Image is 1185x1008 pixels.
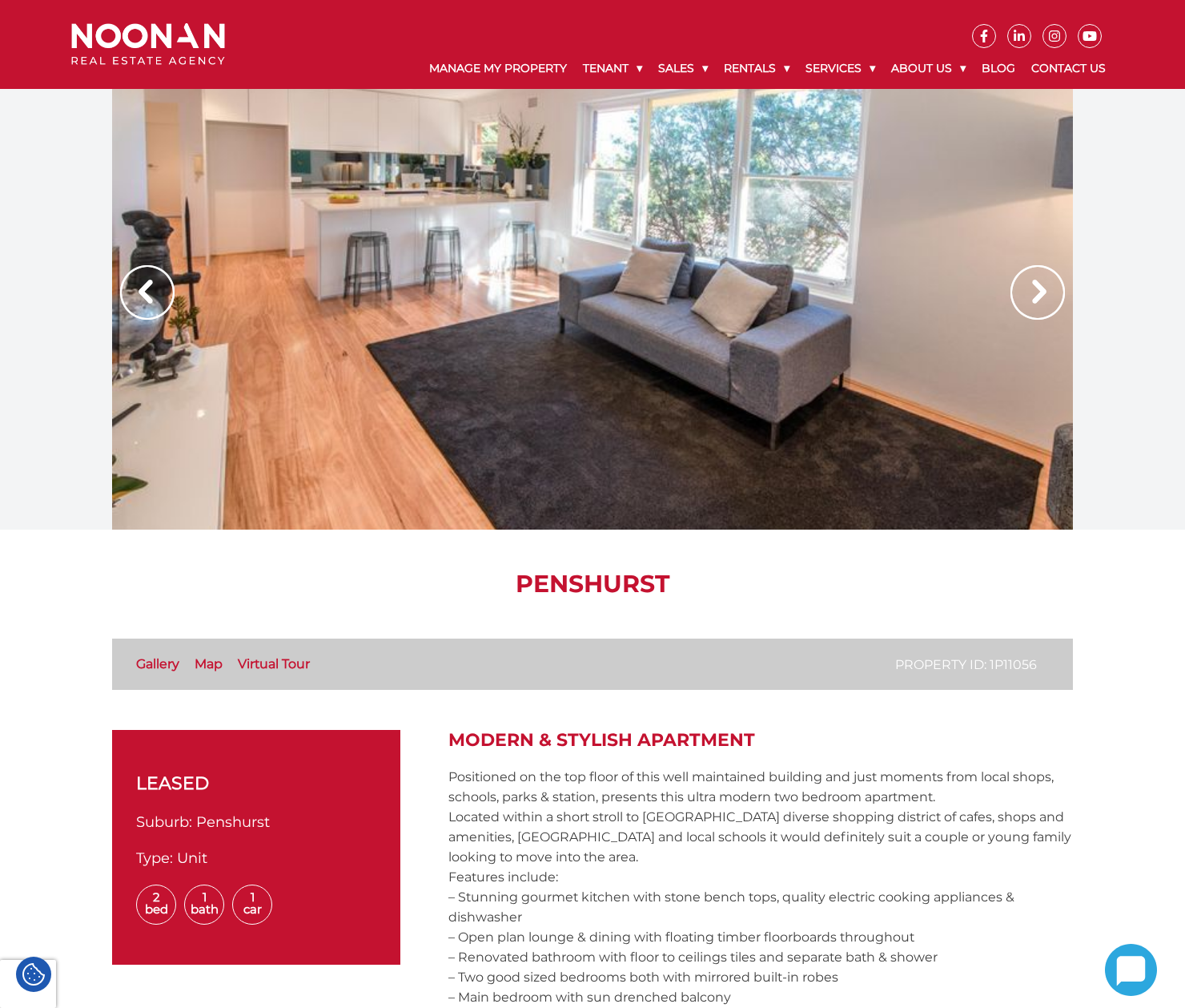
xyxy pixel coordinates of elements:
[120,265,175,320] img: Arrow slider
[421,48,575,89] a: Manage My Property
[883,48,974,89] a: About Us
[177,849,207,867] span: Unit
[797,48,883,89] a: Services
[650,48,716,89] a: Sales
[575,48,650,89] a: Tenant
[974,48,1023,89] a: Blog
[232,885,272,925] span: 1 Car
[195,656,223,671] a: Map
[1010,265,1065,320] img: Arrow slider
[71,23,225,66] img: Noonan Real Estate Agency
[1023,48,1114,89] a: Contact Us
[136,656,179,671] a: Gallery
[136,770,209,796] span: leased
[895,655,1037,675] p: Property ID: 1P11056
[716,48,797,89] a: Rentals
[136,885,176,925] span: 2 Bed
[136,849,173,867] span: Type:
[196,813,270,831] span: Penshurst
[112,570,1073,599] h1: Penshurst
[184,885,224,925] span: 1 Bath
[448,730,1073,751] h2: Modern & Stylish Apartment
[136,813,192,831] span: Suburb:
[238,656,310,671] a: Virtual Tour
[16,957,51,992] div: Cookie Settings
